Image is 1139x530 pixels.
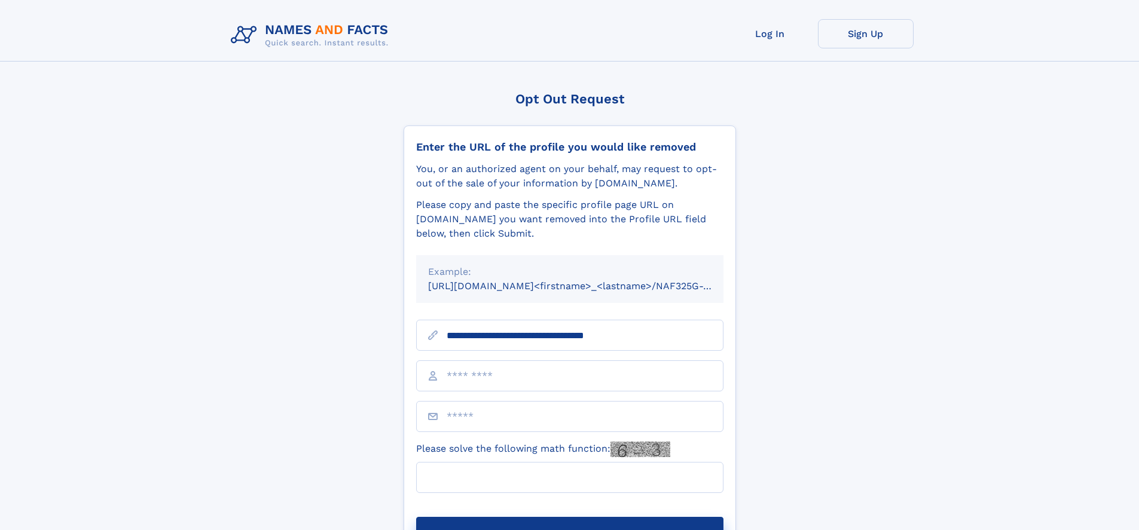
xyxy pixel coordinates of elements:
div: Please copy and paste the specific profile page URL on [DOMAIN_NAME] you want removed into the Pr... [416,198,723,241]
div: Opt Out Request [404,91,736,106]
img: Logo Names and Facts [226,19,398,51]
label: Please solve the following math function: [416,442,670,457]
a: Log In [722,19,818,48]
div: Enter the URL of the profile you would like removed [416,140,723,154]
small: [URL][DOMAIN_NAME]<firstname>_<lastname>/NAF325G-xxxxxxxx [428,280,746,292]
div: You, or an authorized agent on your behalf, may request to opt-out of the sale of your informatio... [416,162,723,191]
a: Sign Up [818,19,914,48]
div: Example: [428,265,712,279]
